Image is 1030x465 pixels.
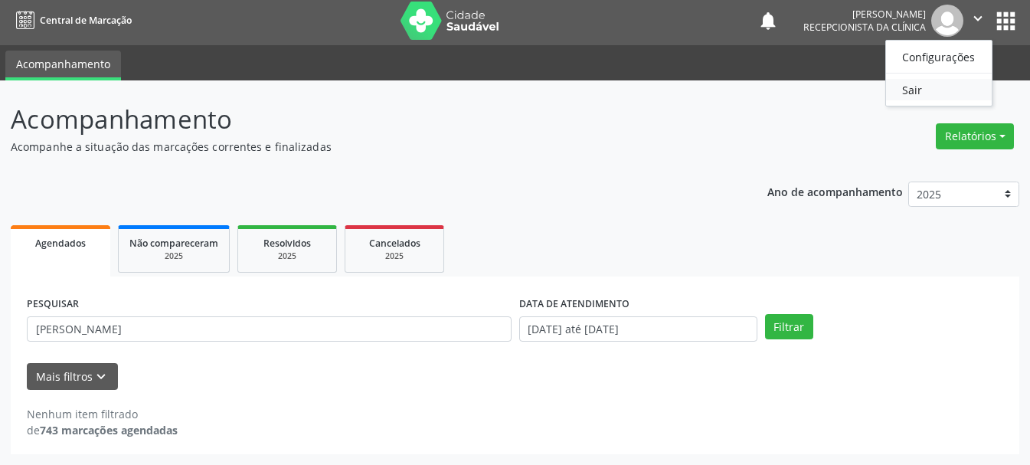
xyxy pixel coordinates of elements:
[936,123,1014,149] button: Relatórios
[27,293,79,316] label: PESQUISAR
[27,406,178,422] div: Nenhum item filtrado
[803,21,926,34] span: Recepcionista da clínica
[40,14,132,27] span: Central de Marcação
[519,293,629,316] label: DATA DE ATENDIMENTO
[356,251,433,262] div: 2025
[263,237,311,250] span: Resolvidos
[129,251,218,262] div: 2025
[767,182,903,201] p: Ano de acompanhamento
[886,46,992,67] a: Configurações
[757,10,779,31] button: notifications
[5,51,121,80] a: Acompanhamento
[970,10,986,27] i: 
[35,237,86,250] span: Agendados
[519,316,757,342] input: Selecione um intervalo
[27,422,178,438] div: de
[11,8,132,33] a: Central de Marcação
[886,79,992,100] a: Sair
[765,314,813,340] button: Filtrar
[11,100,717,139] p: Acompanhamento
[249,251,325,262] div: 2025
[40,423,178,437] strong: 743 marcações agendadas
[931,5,963,37] img: img
[369,237,420,250] span: Cancelados
[885,40,992,106] ul: 
[27,316,512,342] input: Nome, CNS
[803,8,926,21] div: [PERSON_NAME]
[963,5,992,37] button: 
[992,8,1019,34] button: apps
[93,368,110,385] i: keyboard_arrow_down
[129,237,218,250] span: Não compareceram
[11,139,717,155] p: Acompanhe a situação das marcações correntes e finalizadas
[27,363,118,390] button: Mais filtroskeyboard_arrow_down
